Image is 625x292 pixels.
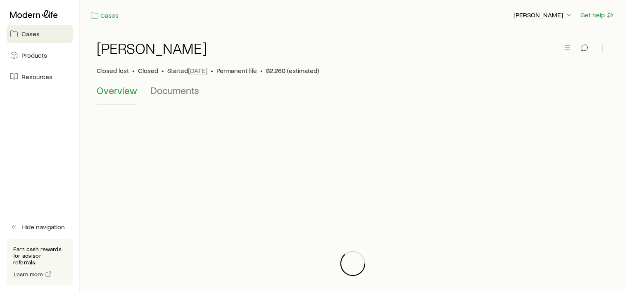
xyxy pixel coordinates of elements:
button: [PERSON_NAME] [513,10,573,20]
span: Learn more [14,271,43,277]
a: Cases [7,25,73,43]
span: Closed [138,66,158,75]
a: Cases [90,11,119,20]
div: Case details tabs [97,85,608,104]
span: • [162,66,164,75]
span: Hide navigation [21,223,65,231]
button: Get help [580,10,615,20]
span: • [132,66,135,75]
button: Hide navigation [7,218,73,236]
p: Closed lost [97,66,129,75]
p: Earn cash rewards for advisor referrals. [13,246,66,266]
span: Cases [21,30,40,38]
p: [PERSON_NAME] [513,11,573,19]
p: Started [167,66,207,75]
span: [DATE] [188,66,207,75]
div: Earn cash rewards for advisor referrals.Learn more [7,239,73,285]
span: • [211,66,213,75]
h1: [PERSON_NAME] [97,40,207,57]
span: • [260,66,263,75]
span: Permanent life [216,66,257,75]
a: Products [7,46,73,64]
span: Products [21,51,47,59]
span: Resources [21,73,52,81]
span: Documents [150,85,199,96]
a: Resources [7,68,73,86]
span: $2,260 (estimated) [266,66,319,75]
span: Overview [97,85,137,96]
